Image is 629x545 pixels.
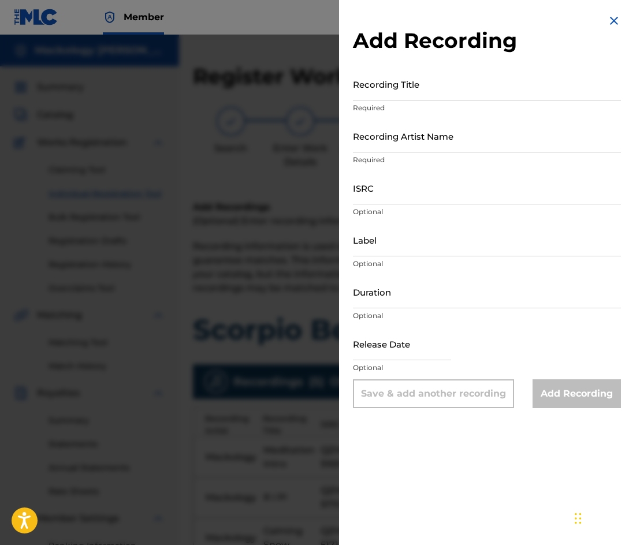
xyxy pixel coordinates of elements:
[571,490,629,545] iframe: Chat Widget
[353,155,621,165] p: Required
[353,207,621,217] p: Optional
[353,259,621,269] p: Optional
[597,361,629,454] iframe: Resource Center
[353,311,621,321] p: Optional
[124,10,164,24] span: Member
[103,10,117,24] img: Top Rightsholder
[353,103,621,113] p: Required
[353,28,621,54] h2: Add Recording
[14,9,58,25] img: MLC Logo
[353,363,621,373] p: Optional
[575,501,582,536] div: Drag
